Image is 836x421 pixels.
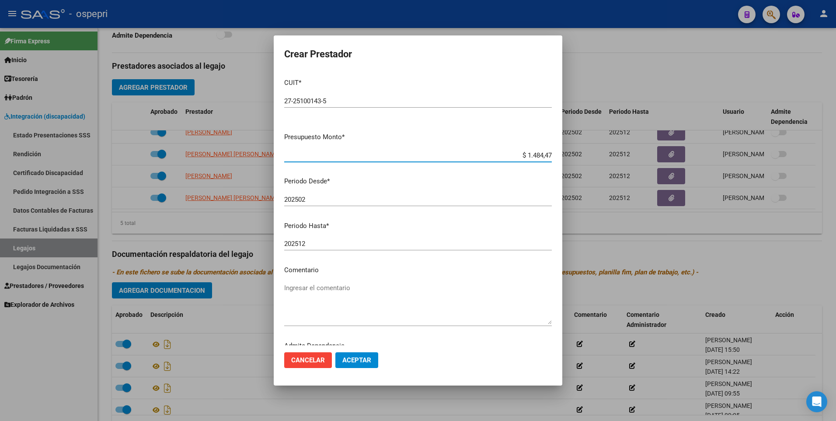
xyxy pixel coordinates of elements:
[291,356,325,364] span: Cancelar
[806,391,827,412] div: Open Intercom Messenger
[284,221,552,231] p: Periodo Hasta
[342,356,371,364] span: Aceptar
[284,265,552,275] p: Comentario
[284,176,552,186] p: Periodo Desde
[284,352,332,368] button: Cancelar
[284,341,552,351] p: Admite Dependencia
[284,46,552,63] h2: Crear Prestador
[284,78,552,88] p: CUIT
[284,132,552,142] p: Presupuesto Monto
[335,352,378,368] button: Aceptar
